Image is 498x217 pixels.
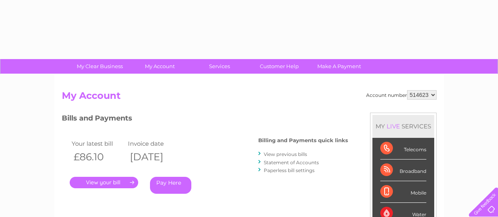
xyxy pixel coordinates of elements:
th: £86.10 [70,149,126,165]
h3: Bills and Payments [62,113,348,126]
div: Telecoms [380,138,426,160]
a: Customer Help [247,59,312,74]
td: Invoice date [126,138,183,149]
h2: My Account [62,90,437,105]
th: [DATE] [126,149,183,165]
a: Services [187,59,252,74]
div: Mobile [380,181,426,203]
a: Pay Here [150,177,191,194]
a: Statement of Accounts [264,160,319,165]
a: My Clear Business [67,59,132,74]
a: Paperless bill settings [264,167,315,173]
div: Account number [366,90,437,100]
a: My Account [127,59,192,74]
div: LIVE [385,122,402,130]
a: . [70,177,138,188]
td: Your latest bill [70,138,126,149]
h4: Billing and Payments quick links [258,137,348,143]
div: MY SERVICES [372,115,434,137]
a: View previous bills [264,151,307,157]
div: Broadband [380,160,426,181]
a: Make A Payment [307,59,372,74]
